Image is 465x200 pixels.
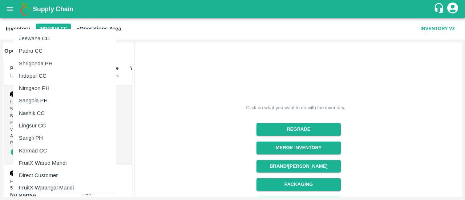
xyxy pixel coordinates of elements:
[13,45,116,57] li: Padru CC
[13,157,116,169] li: FruitX Warud Mandi
[13,181,116,194] li: FruitX Warangal Mandi
[13,119,116,132] li: Lingsur CC
[13,70,116,82] li: Indapur CC
[13,94,116,107] li: Sangola PH
[13,107,116,119] li: Nashik CC
[13,82,116,94] li: Nimgaon PH
[13,169,116,181] li: Direct Customer
[13,32,116,45] li: Jeewana CC
[13,57,116,70] li: Shrigonda PH
[13,132,116,144] li: Sangli PH
[13,144,116,157] li: Karmad CC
